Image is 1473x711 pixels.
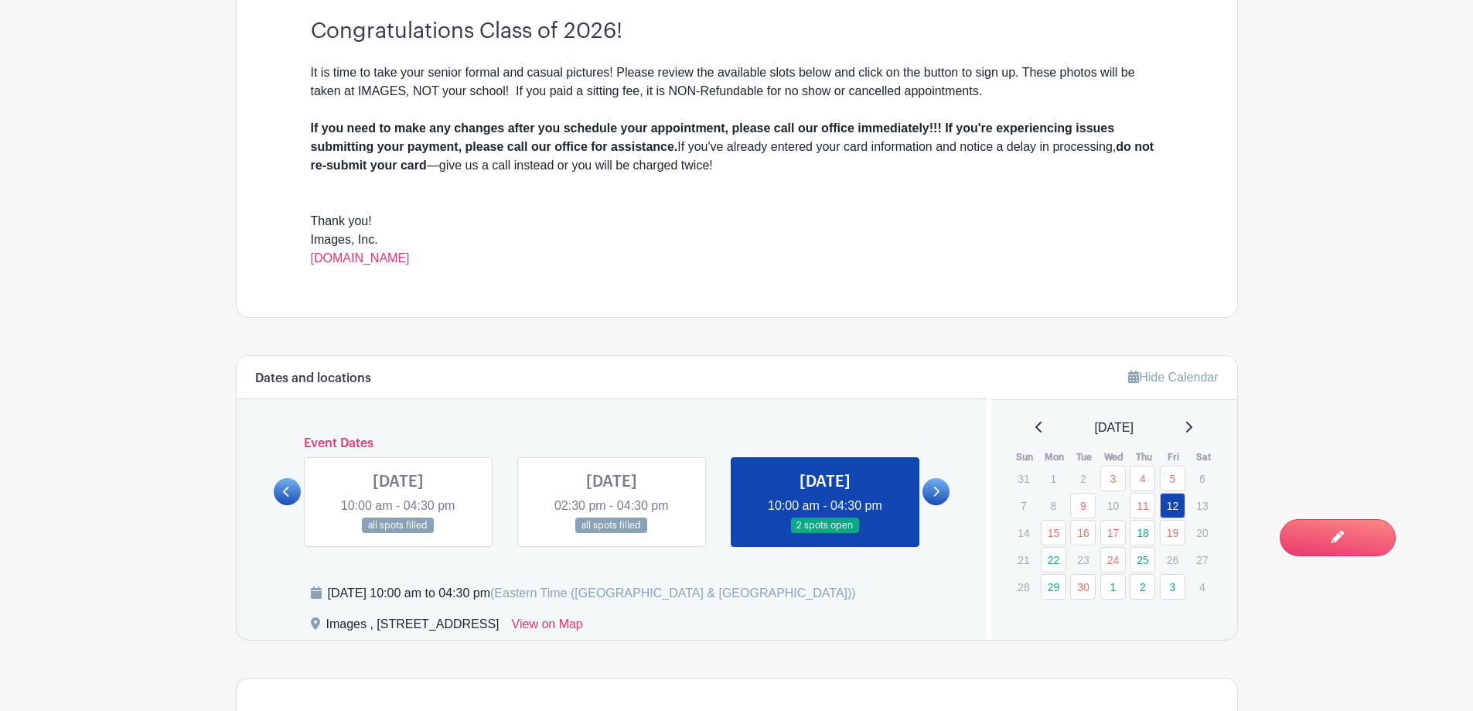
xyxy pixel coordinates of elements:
[1160,548,1185,572] p: 26
[1189,467,1215,491] p: 6
[1011,521,1036,545] p: 14
[1160,520,1185,545] a: 19
[1100,547,1126,573] a: 24
[301,436,923,451] h6: Event Dates
[311,231,1163,268] div: Images, Inc.
[1130,493,1155,518] a: 11
[1130,547,1155,573] a: 25
[1128,371,1218,384] a: Hide Calendar
[1070,520,1096,545] a: 16
[1100,574,1126,600] a: 1
[1189,494,1215,518] p: 13
[1011,494,1036,518] p: 7
[1011,575,1036,599] p: 28
[311,119,1163,175] div: If you've already entered your card information and notice a delay in processing, —give us a call...
[1095,419,1134,437] span: [DATE]
[490,586,856,600] span: (Eastern Time ([GEOGRAPHIC_DATA] & [GEOGRAPHIC_DATA]))
[1189,548,1215,572] p: 27
[1130,520,1155,545] a: 18
[311,19,1163,45] h3: Congratulations Class of 2026!
[1070,467,1096,491] p: 2
[1189,521,1215,545] p: 20
[1160,466,1185,491] a: 5
[311,212,1163,231] div: Thank you!
[1189,575,1215,599] p: 4
[1010,450,1040,465] th: Sun
[1160,574,1185,600] a: 3
[1041,520,1066,545] a: 15
[1100,494,1126,518] p: 10
[1011,467,1036,491] p: 31
[512,615,583,640] a: View on Map
[1160,493,1185,518] a: 12
[1159,450,1189,465] th: Fri
[1070,493,1096,518] a: 9
[1041,574,1066,600] a: 29
[1041,467,1066,491] p: 1
[255,371,371,386] h6: Dates and locations
[1041,547,1066,573] a: 22
[1130,574,1155,600] a: 2
[328,584,856,603] div: [DATE] 10:00 am to 04:30 pm
[311,251,410,265] a: [DOMAIN_NAME]
[1130,466,1155,491] a: 4
[1100,466,1126,491] a: 3
[1041,494,1066,518] p: 8
[1100,520,1126,545] a: 17
[326,615,500,640] div: Images , [STREET_ADDRESS]
[311,121,1115,153] strong: If you need to make any changes after you schedule your appointment, please call our office immed...
[311,140,1154,172] strong: do not re-submit your card
[1070,574,1096,600] a: 30
[1070,548,1096,572] p: 23
[1188,450,1219,465] th: Sat
[1129,450,1159,465] th: Thu
[1040,450,1070,465] th: Mon
[311,63,1163,101] div: It is time to take your senior formal and casual pictures! Please review the available slots belo...
[1011,548,1036,572] p: 21
[1069,450,1100,465] th: Tue
[1100,450,1130,465] th: Wed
